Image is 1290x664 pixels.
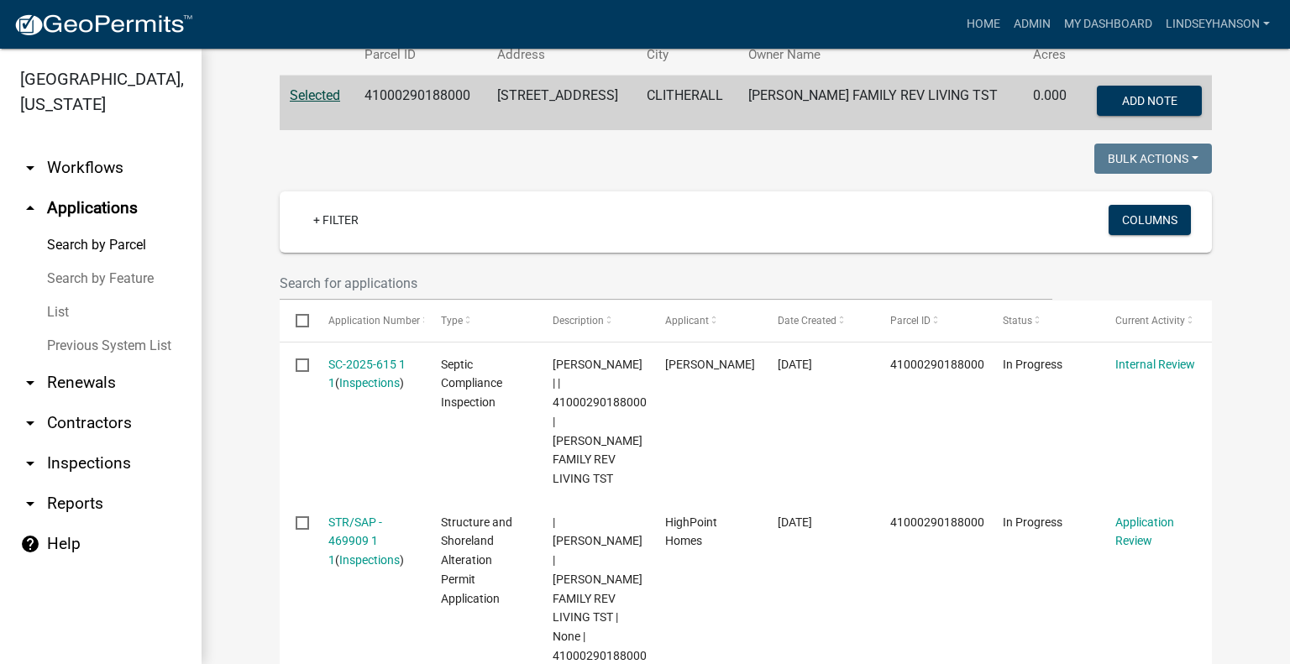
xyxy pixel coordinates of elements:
[354,76,487,131] td: 41000290188000
[762,301,874,341] datatable-header-cell: Date Created
[20,198,40,218] i: arrow_drop_up
[1097,86,1202,116] button: Add Note
[738,76,1023,131] td: [PERSON_NAME] FAMILY REV LIVING TST
[20,453,40,473] i: arrow_drop_down
[1099,301,1212,341] datatable-header-cell: Current Activity
[874,301,987,341] datatable-header-cell: Parcel ID
[987,301,1099,341] datatable-header-cell: Status
[960,8,1007,40] a: Home
[1159,8,1277,40] a: Lindseyhanson
[441,515,512,605] span: Structure and Shoreland Alteration Permit Application
[20,413,40,433] i: arrow_drop_down
[441,315,463,327] span: Type
[665,515,717,548] span: HighPoint Homes
[778,358,812,371] span: 09/04/2025
[1115,315,1185,327] span: Current Activity
[328,513,409,570] div: ( )
[1057,8,1159,40] a: My Dashboard
[665,358,755,371] span: Brett Anderson
[328,355,409,394] div: ( )
[487,76,636,131] td: [STREET_ADDRESS]
[20,494,40,514] i: arrow_drop_down
[553,315,604,327] span: Description
[328,515,382,567] a: STR/SAP - 469909 1 1
[339,376,400,390] a: Inspections
[1121,94,1177,107] span: Add Note
[890,515,984,529] span: 41000290188000
[1094,144,1212,174] button: Bulk Actions
[637,35,738,75] th: City
[890,315,931,327] span: Parcel ID
[1003,315,1032,327] span: Status
[312,301,424,341] datatable-header-cell: Application Number
[1115,358,1195,371] a: Internal Review
[637,76,738,131] td: CLITHERALL
[328,358,406,390] a: SC-2025-615 1 1
[1023,35,1080,75] th: Acres
[441,358,502,410] span: Septic Compliance Inspection
[20,534,40,554] i: help
[738,35,1023,75] th: Owner Name
[649,301,762,341] datatable-header-cell: Applicant
[778,315,836,327] span: Date Created
[487,35,636,75] th: Address
[553,358,647,486] span: Michelle Jevne | | 41000290188000 | PAULSON FAMILY REV LIVING TST
[280,266,1052,301] input: Search for applications
[280,301,312,341] datatable-header-cell: Select
[1109,205,1191,235] button: Columns
[354,35,487,75] th: Parcel ID
[890,358,984,371] span: 41000290188000
[424,301,537,341] datatable-header-cell: Type
[20,158,40,178] i: arrow_drop_down
[339,553,400,567] a: Inspections
[778,515,812,529] span: 08/27/2025
[537,301,649,341] datatable-header-cell: Description
[1003,358,1062,371] span: In Progress
[1023,76,1080,131] td: 0.000
[665,315,709,327] span: Applicant
[1007,8,1057,40] a: Admin
[1115,515,1174,548] a: Application Review
[328,315,420,327] span: Application Number
[1003,515,1062,529] span: In Progress
[290,87,340,103] a: Selected
[20,373,40,393] i: arrow_drop_down
[300,205,372,235] a: + Filter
